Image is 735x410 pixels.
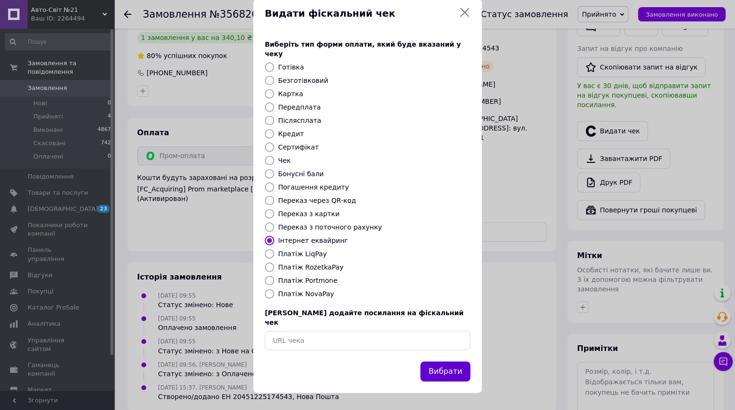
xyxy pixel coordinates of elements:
[265,309,464,326] span: [PERSON_NAME] додайте посилання на фіскальний чек
[278,63,304,71] label: Готівка
[278,143,319,151] label: Сертифікат
[278,290,334,298] label: Платіж NovaPay
[278,197,356,204] label: Переказ через QR-код
[278,183,349,191] label: Погашення кредиту
[278,117,321,124] label: Післясплата
[278,277,338,284] label: Платіж Portmone
[278,237,348,244] label: Інтернет еквайринг
[278,250,327,258] label: Платіж LiqPay
[278,103,321,111] label: Передплата
[278,90,303,98] label: Картка
[420,361,470,382] button: Вибрати
[278,223,382,231] label: Переказ з поточного рахунку
[265,40,461,58] span: Виберіть тип форми оплати, який буде вказаний у чеку
[278,77,328,84] label: Безготівковий
[278,130,304,138] label: Кредит
[278,157,291,164] label: Чек
[265,331,470,350] input: URL чека
[278,170,324,178] label: Бонусні бали
[265,7,455,20] span: Видати фіскальний чек
[278,210,339,218] label: Переказ з картки
[278,263,343,271] label: Платіж RozetkaPay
